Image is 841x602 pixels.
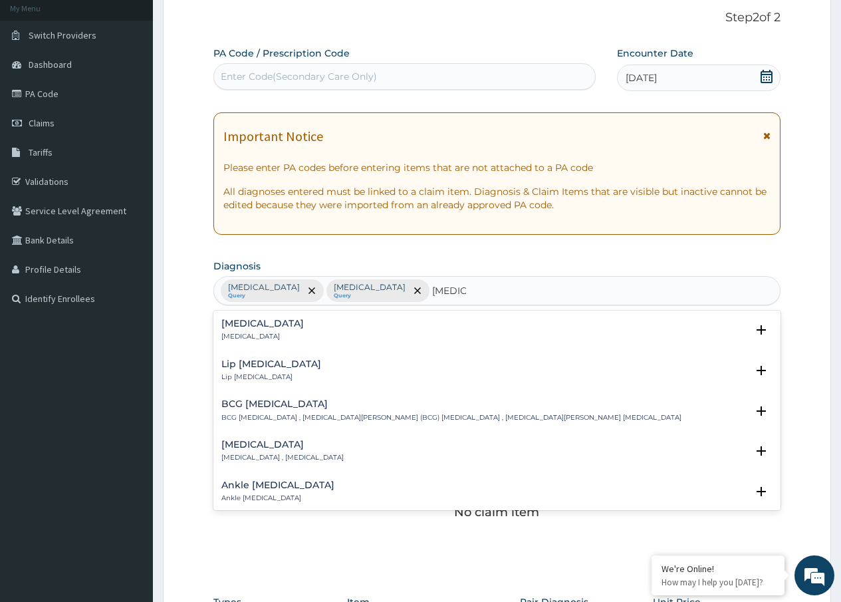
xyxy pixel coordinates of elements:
[213,259,261,273] label: Diagnosis
[334,282,406,293] p: [MEDICAL_DATA]
[617,47,693,60] label: Encounter Date
[221,359,321,369] h4: Lip [MEDICAL_DATA]
[753,484,769,500] i: open select status
[753,443,769,459] i: open select status
[29,146,53,158] span: Tariffs
[221,319,304,329] h4: [MEDICAL_DATA]
[223,185,771,212] p: All diagnoses entered must be linked to a claim item. Diagnosis & Claim Items that are visible bu...
[213,47,350,60] label: PA Code / Prescription Code
[661,577,775,588] p: How may I help you today?
[228,293,300,299] small: Query
[334,293,406,299] small: Query
[223,161,771,174] p: Please enter PA codes before entering items that are not attached to a PA code
[77,168,183,302] span: We're online!
[221,440,344,450] h4: [MEDICAL_DATA]
[7,363,253,410] textarea: Type your message and hit 'Enter'
[661,563,775,575] div: We're Online!
[221,399,681,409] h4: BCG [MEDICAL_DATA]
[221,453,344,462] p: [MEDICAL_DATA] , [MEDICAL_DATA]
[29,117,55,129] span: Claims
[412,285,423,297] span: remove selection option
[221,70,377,83] div: Enter Code(Secondary Care Only)
[221,332,304,341] p: [MEDICAL_DATA]
[228,282,300,293] p: [MEDICAL_DATA]
[753,403,769,419] i: open select status
[626,71,657,84] span: [DATE]
[753,363,769,378] i: open select status
[221,373,321,382] p: Lip [MEDICAL_DATA]
[454,506,539,519] p: No claim item
[753,322,769,338] i: open select status
[223,129,323,144] h1: Important Notice
[218,7,250,39] div: Minimize live chat window
[69,75,223,92] div: Chat with us now
[29,59,72,71] span: Dashboard
[29,29,96,41] span: Switch Providers
[306,285,318,297] span: remove selection option
[221,480,334,490] h4: Ankle [MEDICAL_DATA]
[221,413,681,422] p: BCG [MEDICAL_DATA] , [MEDICAL_DATA][PERSON_NAME] (BCG) [MEDICAL_DATA] , [MEDICAL_DATA][PERSON_NAM...
[25,67,54,100] img: d_794563401_company_1708531726252_794563401
[213,11,781,25] p: Step 2 of 2
[221,494,334,503] p: Ankle [MEDICAL_DATA]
